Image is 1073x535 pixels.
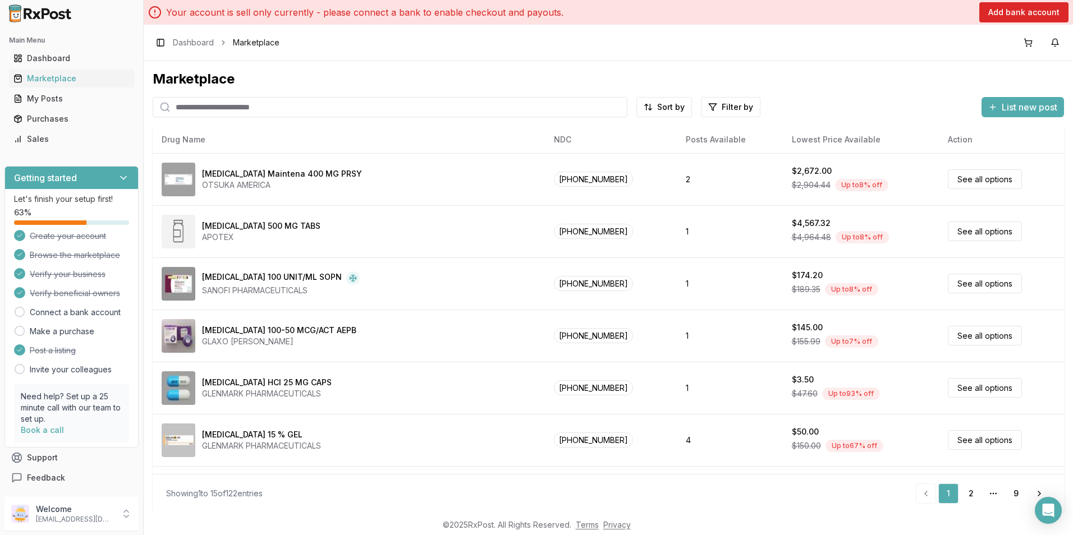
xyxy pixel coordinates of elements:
a: 1 [938,483,959,504]
p: Need help? Set up a 25 minute call with our team to set up. [21,391,122,425]
span: [PHONE_NUMBER] [554,172,633,187]
p: Welcome [36,504,114,515]
div: Up to 93 % off [822,388,880,400]
div: Dashboard [13,53,130,64]
span: Filter by [722,102,753,113]
p: Let's finish your setup first! [14,193,129,205]
a: Terms [576,520,599,529]
img: Atomoxetine HCl 25 MG CAPS [162,371,195,405]
p: Your account is sell only currently - please connect a bank to enable checkout and payouts. [166,6,563,19]
a: Make a purchase [30,326,94,337]
img: Advair Diskus 100-50 MCG/ACT AEPB [162,319,195,353]
div: Up to 7 % off [825,335,878,348]
td: 1 [677,257,783,310]
a: Book a call [21,425,64,435]
span: [PHONE_NUMBER] [554,276,633,291]
nav: breadcrumb [173,37,279,48]
div: Sales [13,133,130,145]
span: Post a listing [30,345,76,356]
button: List new post [982,97,1064,117]
th: Action [939,126,1064,153]
span: Marketplace [233,37,279,48]
td: 1 [677,362,783,414]
div: Up to 67 % off [826,440,883,452]
h2: Main Menu [9,36,134,45]
td: 1 [677,205,783,257]
td: 4 [677,414,783,466]
span: [PHONE_NUMBER] [554,224,633,239]
div: [MEDICAL_DATA] 15 % GEL [202,429,302,440]
div: [MEDICAL_DATA] 500 MG TABS [202,220,320,232]
a: Sales [9,129,134,149]
a: Go to next page [1028,483,1051,504]
span: $150.00 [792,440,821,451]
div: $145.00 [792,322,823,333]
div: Up to 8 % off [835,179,888,191]
img: Admelog SoloStar 100 UNIT/ML SOPN [162,267,195,301]
a: Invite your colleagues [30,364,112,375]
span: Browse the marketplace [30,250,120,261]
div: Up to 8 % off [836,231,889,243]
div: GLAXO [PERSON_NAME] [202,336,356,347]
div: $174.20 [792,270,823,281]
button: Dashboard [4,49,139,67]
span: Sort by [657,102,685,113]
div: [MEDICAL_DATA] 100 UNIT/ML SOPN [202,271,342,285]
button: My Posts [4,90,139,108]
a: List new post [982,103,1064,114]
span: $2,904.44 [792,179,831,191]
div: [MEDICAL_DATA] 100-50 MCG/ACT AEPB [202,325,356,336]
div: $50.00 [792,426,819,437]
a: 2 [961,483,981,504]
a: See all options [948,169,1022,189]
a: Privacy [603,520,631,529]
span: $189.35 [792,284,820,295]
a: See all options [948,326,1022,345]
nav: pagination [916,483,1051,504]
div: $4,567.32 [792,218,831,229]
div: Open Intercom Messenger [1035,497,1062,524]
div: GLENMARK PHARMACEUTICALS [202,388,332,399]
img: Abilify Maintena 400 MG PRSY [162,163,195,196]
button: Sort by [636,97,692,117]
td: 1 [677,466,783,518]
div: GLENMARK PHARMACEUTICALS [202,440,321,451]
button: Feedback [4,468,139,488]
span: $4,964.48 [792,232,831,243]
div: Marketplace [13,73,130,84]
span: $155.99 [792,336,820,347]
th: Drug Name [153,126,545,153]
img: Azelaic Acid 15 % GEL [162,423,195,457]
a: Connect a bank account [30,307,121,318]
div: My Posts [13,93,130,104]
a: See all options [948,430,1022,450]
button: Support [4,448,139,468]
th: NDC [545,126,677,153]
div: $3.50 [792,374,814,385]
div: Up to 8 % off [825,283,878,296]
div: [MEDICAL_DATA] HCl 25 MG CAPS [202,377,332,388]
a: Purchases [9,109,134,129]
img: RxPost Logo [4,4,76,22]
th: Lowest Price Available [783,126,939,153]
span: [PHONE_NUMBER] [554,380,633,395]
th: Posts Available [677,126,783,153]
span: [PHONE_NUMBER] [554,432,633,448]
a: 9 [1006,483,1026,504]
div: APOTEX [202,232,320,243]
button: Add bank account [979,2,1069,22]
span: $47.60 [792,388,818,399]
span: Create your account [30,230,106,242]
img: User avatar [11,505,29,523]
div: [MEDICAL_DATA] Maintena 400 MG PRSY [202,168,362,179]
span: Verify beneficial owners [30,288,120,299]
div: SANOFI PHARMACEUTICALS [202,285,360,296]
span: Feedback [27,472,65,483]
img: Abiraterone Acetate 500 MG TABS [162,215,195,248]
span: Verify your business [30,269,106,280]
div: Purchases [13,113,130,124]
button: Sales [4,130,139,148]
button: Marketplace [4,70,139,87]
a: Dashboard [173,37,214,48]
